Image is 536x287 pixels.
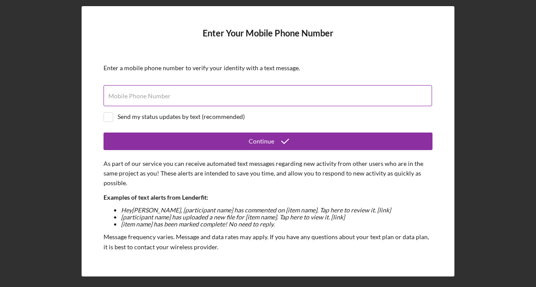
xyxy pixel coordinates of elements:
p: Examples of text alerts from Lenderfit: [104,193,432,202]
label: Mobile Phone Number [108,93,171,100]
div: Continue [249,133,274,150]
h4: Enter Your Mobile Phone Number [104,28,432,51]
li: [item name] has been marked complete! No need to reply. [121,221,432,228]
p: As part of our service you can receive automated text messages regarding new activity from other ... [104,159,432,188]
div: Send my status updates by text (recommended) [118,113,245,120]
p: Message frequency varies. Message and data rates may apply. If you have any questions about your ... [104,232,432,252]
button: Continue [104,133,432,150]
div: Enter a mobile phone number to verify your identity with a text message. [104,65,432,72]
li: [participant name] has uploaded a new file for [item name]. Tap here to view it. [link] [121,214,432,221]
li: Hey [PERSON_NAME] , [participant name] has commented on [item name]. Tap here to review it. [link] [121,207,432,214]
